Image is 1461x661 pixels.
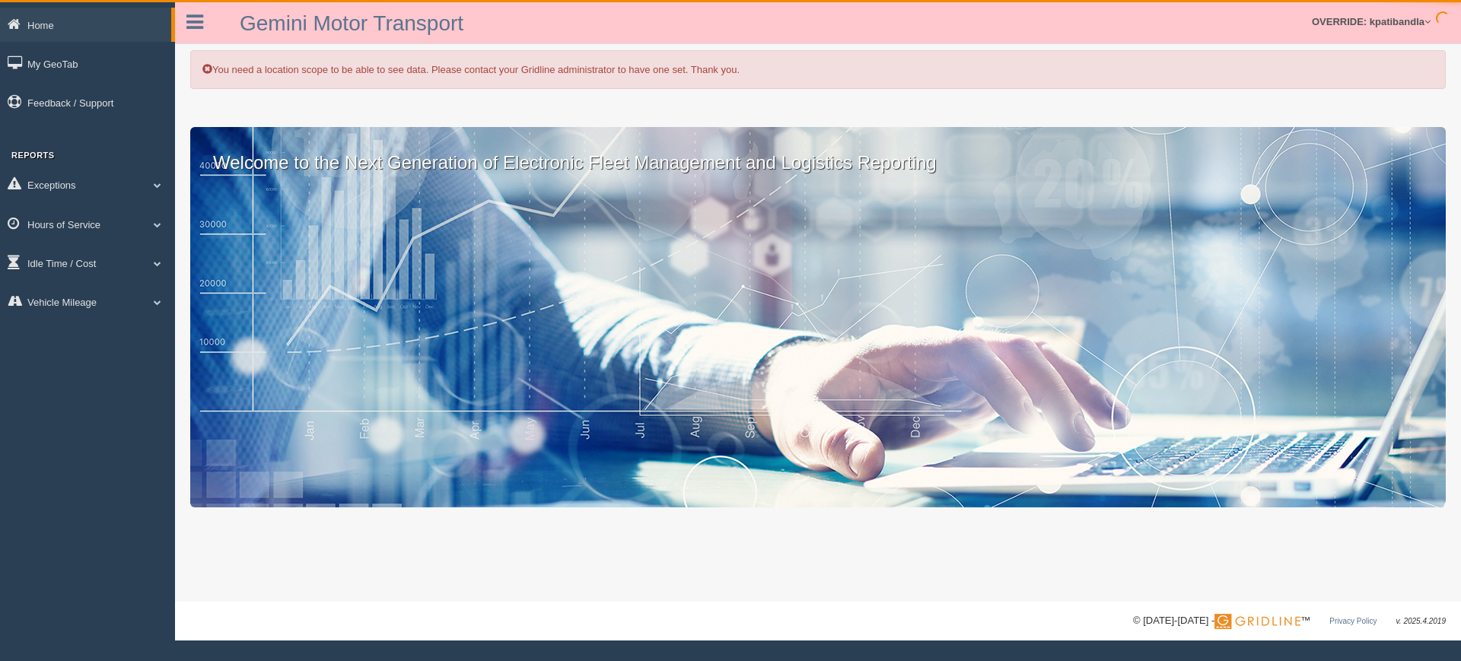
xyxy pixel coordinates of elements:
a: Privacy Policy [1329,617,1377,625]
span: v. 2025.4.2019 [1396,617,1446,625]
div: You need a location scope to be able to see data. Please contact your Gridline administrator to h... [190,50,1446,89]
p: Welcome to the Next Generation of Electronic Fleet Management and Logistics Reporting [190,127,1446,176]
div: © [DATE]-[DATE] - ™ [1133,613,1446,629]
a: Gemini Motor Transport [240,11,463,35]
img: Gridline [1214,614,1300,629]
